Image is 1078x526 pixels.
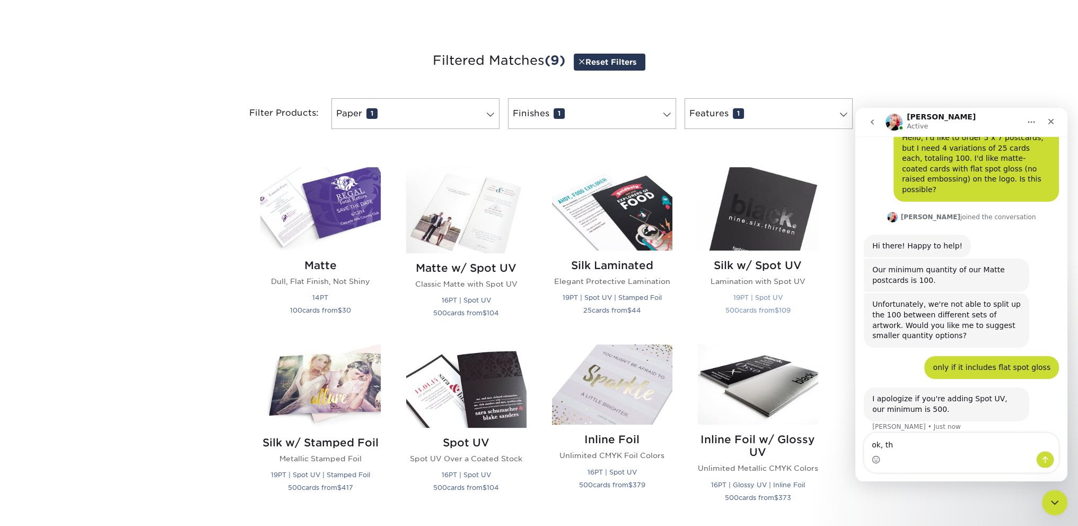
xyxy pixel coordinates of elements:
img: Silk Laminated Postcards [552,167,672,251]
span: 104 [487,484,499,491]
a: Matte Postcards Matte Dull, Flat Finish, Not Shiny 14PT 100cards from$30 [260,167,381,332]
small: 19PT | Spot UV | Stamped Foil [563,294,662,301]
small: cards from [725,306,791,314]
small: 19PT | Spot UV | Stamped Foil [271,471,370,479]
small: 16PT | Glossy UV | Inline Foil [711,481,805,489]
small: 16PT | Spot UV [442,296,491,304]
h2: Silk w/ Stamped Foil [260,436,381,449]
iframe: Intercom live chat [1042,490,1067,515]
small: cards from [433,309,499,317]
h3: Filtered Matches [229,37,849,85]
h2: Inline Foil w/ Glossy UV [698,433,818,459]
span: $ [774,494,778,502]
h2: Matte w/ Spot UV [406,262,527,274]
span: 1 [733,108,744,119]
img: Spot UV Postcards [406,344,527,428]
span: (9) [545,53,565,68]
span: $ [337,484,341,491]
p: Elegant Protective Lamination [552,276,672,287]
small: 19PT | Spot UV [733,294,783,301]
span: 1 [366,108,378,119]
span: $ [775,306,779,314]
span: 417 [341,484,353,491]
a: Inline Foil Postcards Inline Foil Unlimited CMYK Foil Colors 16PT | Spot UV 500cards from$379 [552,344,672,516]
h2: Matte [260,259,381,272]
span: 500 [433,484,447,491]
span: 500 [579,481,593,489]
a: Spot UV Postcards Spot UV Spot UV Over a Coated Stock 16PT | Spot UV 500cards from$104 [406,344,527,516]
img: Inline Foil w/ Glossy UV Postcards [698,344,818,425]
p: Dull, Flat Finish, Not Shiny [260,276,381,287]
p: Metallic Stamped Foil [260,453,381,464]
span: 25 [583,306,592,314]
span: 379 [633,481,645,489]
span: $ [338,306,342,314]
span: 109 [779,306,791,314]
span: 100 [290,306,302,314]
img: Matte w/ Spot UV Postcards [406,167,527,253]
span: 373 [778,494,791,502]
h2: Spot UV [406,436,527,449]
span: $ [627,306,632,314]
span: 104 [487,309,499,317]
small: 14PT [312,294,328,301]
small: 16PT | Spot UV [442,471,491,479]
h2: Inline Foil [552,433,672,446]
p: Lamination with Spot UV [698,276,818,287]
span: 500 [433,309,447,317]
p: Unlimited Metallic CMYK Colors [698,463,818,473]
a: Reset Filters [574,54,645,70]
span: $ [628,481,633,489]
iframe: Intercom live chat [855,108,1067,481]
span: 30 [342,306,351,314]
small: cards from [288,484,353,491]
small: cards from [579,481,645,489]
span: $ [483,484,487,491]
p: Unlimited CMYK Foil Colors [552,450,672,461]
p: Spot UV Over a Coated Stock [406,453,527,464]
span: $ [483,309,487,317]
a: Finishes1 [508,98,676,129]
h2: Silk w/ Spot UV [698,259,818,272]
small: cards from [583,306,641,314]
span: 500 [288,484,302,491]
h2: Silk Laminated [552,259,672,272]
a: Inline Foil w/ Glossy UV Postcards Inline Foil w/ Glossy UV Unlimited Metallic CMYK Colors 16PT |... [698,344,818,516]
div: Filter Products: [221,98,327,129]
small: cards from [290,306,351,314]
span: 1 [554,108,565,119]
a: Matte w/ Spot UV Postcards Matte w/ Spot UV Classic Matte with Spot UV 16PT | Spot UV 500cards fr... [406,167,527,332]
span: 44 [632,306,641,314]
a: Silk w/ Spot UV Postcards Silk w/ Spot UV Lamination with Spot UV 19PT | Spot UV 500cards from$109 [698,167,818,332]
small: 16PT | Spot UV [588,468,637,476]
img: Silk w/ Spot UV Postcards [698,167,818,251]
small: cards from [725,494,791,502]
